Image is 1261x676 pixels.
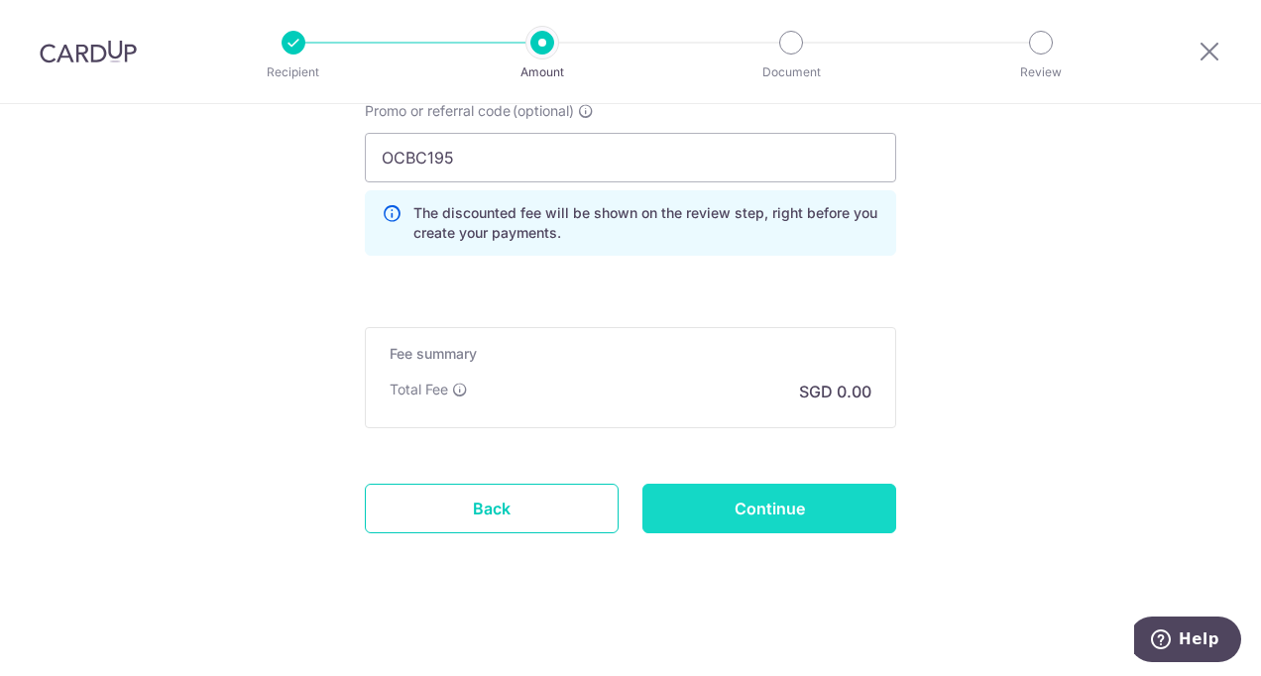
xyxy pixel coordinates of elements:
p: SGD 0.00 [799,380,871,403]
input: Continue [642,484,896,533]
span: Promo or referral code [365,101,511,121]
img: CardUp [40,40,137,63]
p: Amount [469,62,616,82]
iframe: Opens a widget where you can find more information [1134,617,1241,666]
span: (optional) [513,101,574,121]
p: Review [968,62,1114,82]
a: Back [365,484,619,533]
h5: Fee summary [390,344,871,364]
p: The discounted fee will be shown on the review step, right before you create your payments. [413,203,879,243]
p: Total Fee [390,380,448,399]
p: Recipient [220,62,367,82]
p: Document [718,62,864,82]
